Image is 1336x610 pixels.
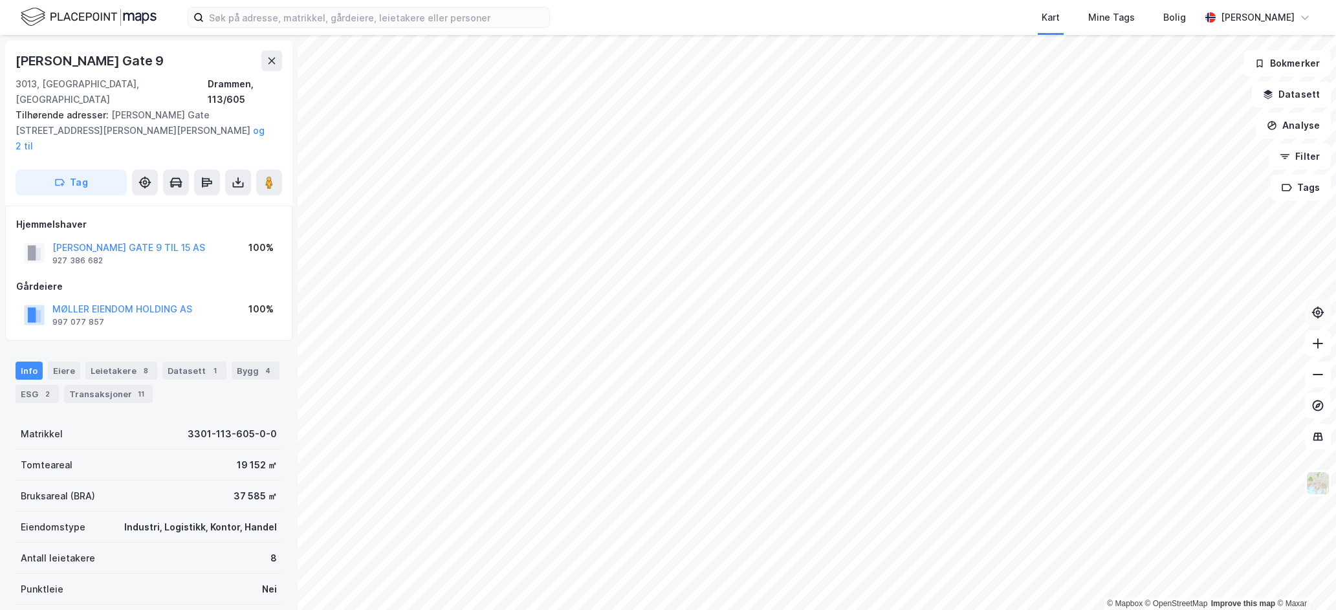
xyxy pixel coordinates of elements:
[21,550,95,566] div: Antall leietakere
[270,550,277,566] div: 8
[16,279,281,294] div: Gårdeiere
[234,488,277,504] div: 37 585 ㎡
[16,109,111,120] span: Tilhørende adresser:
[1269,144,1331,169] button: Filter
[1163,10,1186,25] div: Bolig
[1271,548,1336,610] div: Kontrollprogram for chat
[262,582,277,597] div: Nei
[124,519,277,535] div: Industri, Logistikk, Kontor, Handel
[52,317,104,327] div: 997 077 857
[208,76,282,107] div: Drammen, 113/605
[16,385,59,403] div: ESG
[21,6,157,28] img: logo.f888ab2527a4732fd821a326f86c7f29.svg
[21,488,95,504] div: Bruksareal (BRA)
[21,519,85,535] div: Eiendomstype
[1243,50,1331,76] button: Bokmerker
[1211,599,1275,608] a: Improve this map
[232,362,279,380] div: Bygg
[52,256,103,266] div: 927 386 682
[1107,599,1143,608] a: Mapbox
[1271,175,1331,201] button: Tags
[204,8,549,27] input: Søk på adresse, matrikkel, gårdeiere, leietakere eller personer
[1252,82,1331,107] button: Datasett
[162,362,226,380] div: Datasett
[64,385,153,403] div: Transaksjoner
[85,362,157,380] div: Leietakere
[16,169,127,195] button: Tag
[16,107,272,154] div: [PERSON_NAME] Gate [STREET_ADDRESS][PERSON_NAME][PERSON_NAME]
[139,364,152,377] div: 8
[16,217,281,232] div: Hjemmelshaver
[135,387,148,400] div: 11
[1256,113,1331,138] button: Analyse
[208,364,221,377] div: 1
[261,364,274,377] div: 4
[1271,548,1336,610] iframe: Chat Widget
[237,457,277,473] div: 19 152 ㎡
[21,457,72,473] div: Tomteareal
[41,387,54,400] div: 2
[16,362,43,380] div: Info
[1306,471,1330,496] img: Z
[1145,599,1208,608] a: OpenStreetMap
[1088,10,1135,25] div: Mine Tags
[1221,10,1295,25] div: [PERSON_NAME]
[48,362,80,380] div: Eiere
[16,50,166,71] div: [PERSON_NAME] Gate 9
[188,426,277,442] div: 3301-113-605-0-0
[21,582,63,597] div: Punktleie
[248,240,274,256] div: 100%
[16,76,208,107] div: 3013, [GEOGRAPHIC_DATA], [GEOGRAPHIC_DATA]
[1042,10,1060,25] div: Kart
[21,426,63,442] div: Matrikkel
[248,301,274,317] div: 100%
